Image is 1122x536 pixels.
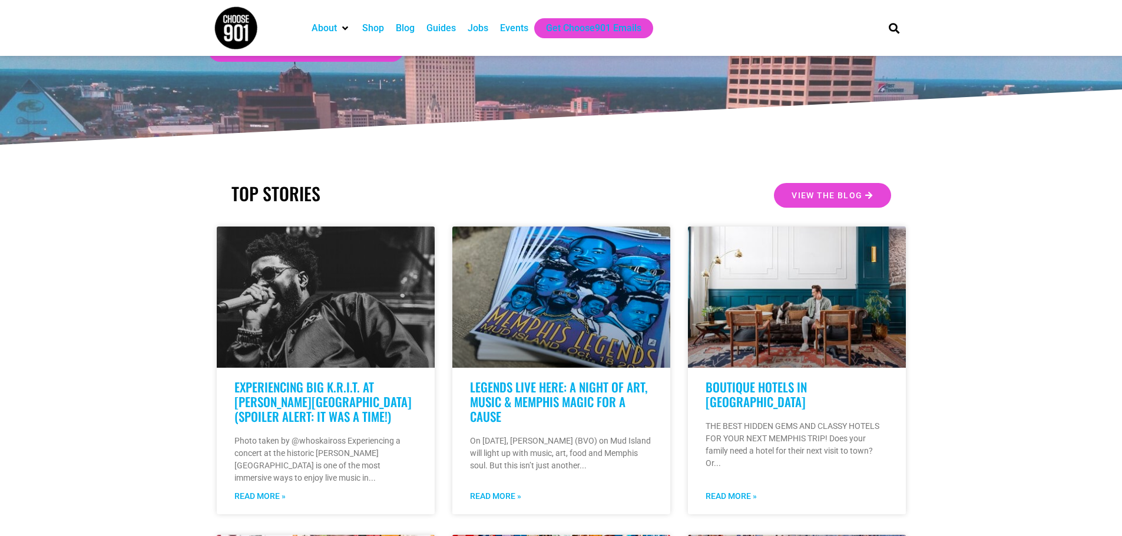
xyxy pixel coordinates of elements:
[706,378,807,411] a: Boutique Hotels in [GEOGRAPHIC_DATA]
[546,21,641,35] a: Get Choose901 Emails
[500,21,528,35] a: Events
[426,21,456,35] a: Guides
[774,183,891,208] a: View the Blog
[234,435,417,484] p: Photo taken by @whoskaiross Experiencing a concert at the historic [PERSON_NAME][GEOGRAPHIC_DATA]...
[312,21,337,35] a: About
[362,21,384,35] a: Shop
[306,18,356,38] div: About
[468,21,488,35] a: Jobs
[396,21,415,35] a: Blog
[234,378,412,425] a: Experiencing Big K.R.I.T. at [PERSON_NAME][GEOGRAPHIC_DATA] (Spoiler Alert: It was a time!)
[470,435,653,472] p: On [DATE], [PERSON_NAME] (BVO) on Mud Island will light up with music, art, food and Memphis soul...
[470,490,521,502] a: Read more about LEGENDS LIVE HERE: A NIGHT OF ART, MUSIC & MEMPHIS MAGIC FOR A CAUSE
[231,183,555,204] h2: TOP STORIES
[306,18,869,38] nav: Main nav
[470,378,647,425] a: LEGENDS LIVE HERE: A NIGHT OF ART, MUSIC & MEMPHIS MAGIC FOR A CAUSE
[792,191,862,199] span: View the Blog
[688,227,906,368] a: A man sits on a brown leather sofa in a stylish living room with teal walls, an ornate rug, and m...
[234,490,286,502] a: Read more about Experiencing Big K.R.I.T. at Overton Park Shell (Spoiler Alert: It was a time!)
[706,420,888,470] p: THE BEST HIDDEN GEMS AND CLASSY HOTELS FOR YOUR NEXT MEMPHIS TRIP! Does your family need a hotel ...
[884,18,903,38] div: Search
[706,490,757,502] a: Read more about Boutique Hotels in Memphis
